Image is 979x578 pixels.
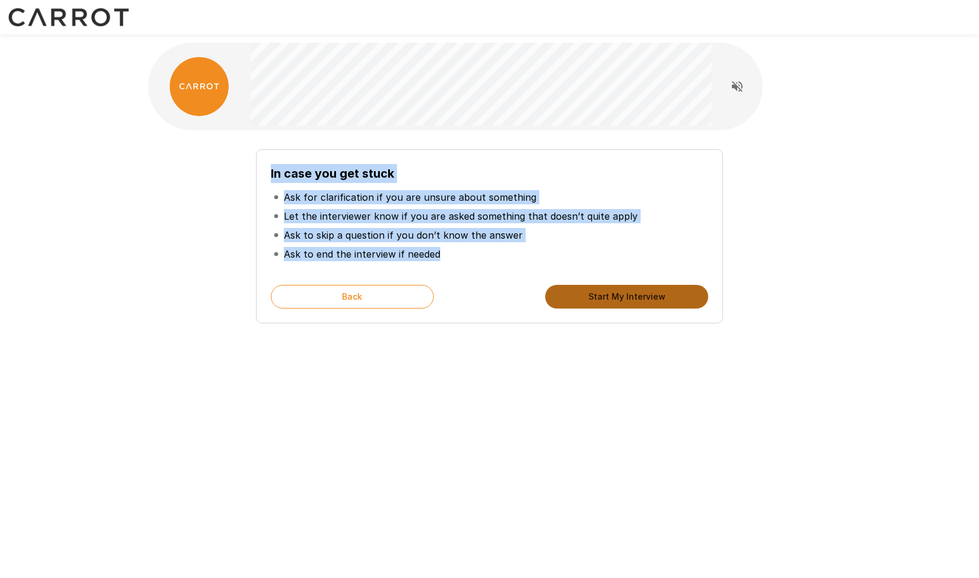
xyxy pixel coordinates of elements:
[284,228,523,242] p: Ask to skip a question if you don’t know the answer
[284,247,440,261] p: Ask to end the interview if needed
[169,57,229,116] img: carrot_logo.png
[284,209,638,223] p: Let the interviewer know if you are asked something that doesn’t quite apply
[271,166,394,181] b: In case you get stuck
[284,190,536,204] p: Ask for clarification if you are unsure about something
[271,285,434,309] button: Back
[545,285,708,309] button: Start My Interview
[725,75,749,98] button: Read questions aloud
